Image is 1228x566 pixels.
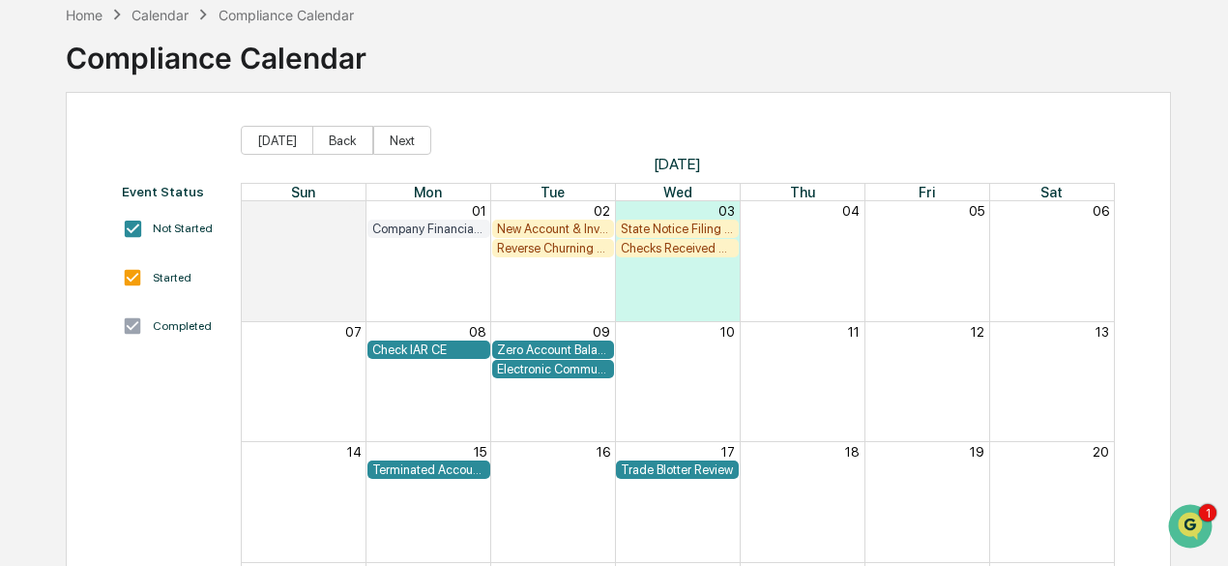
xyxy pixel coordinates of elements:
div: State Notice Filing Review [621,222,734,236]
span: 7 minutes ago [171,300,254,315]
button: 16 [597,444,610,460]
a: Powered byPylon [136,422,234,437]
button: 14 [347,444,362,460]
span: • [161,300,167,315]
button: Start new chat [329,191,352,214]
span: Sun [291,184,315,200]
img: 4531339965365_218c74b014194aa58b9b_72.jpg [41,185,75,220]
span: Sat [1040,184,1063,200]
div: Calendar [132,7,189,23]
div: New Account & Investor Profile Review [497,222,610,236]
button: 04 [842,203,860,219]
span: Fri [919,184,935,200]
button: 20 [1093,444,1109,460]
button: [DATE] [241,126,313,155]
div: Start new chat [87,185,317,204]
button: 12 [971,324,984,340]
div: Zero Account Balance Review [497,343,610,357]
div: Compliance Calendar [66,25,366,75]
span: Mon [414,184,442,200]
button: 08 [469,324,486,340]
button: 09 [593,324,610,340]
div: Trade Blotter Review [621,462,734,477]
div: 🗄️ [140,382,156,398]
button: 19 [970,444,984,460]
button: 17 [721,444,735,460]
button: 15 [474,444,486,460]
div: Event Status [122,184,221,199]
div: Checks Received and Forwarded Log [621,241,734,255]
div: 🖐️ [19,382,35,398]
button: 18 [845,444,860,460]
button: 01 [472,203,486,219]
a: 🔎Data Lookup [12,409,130,444]
span: Preclearance [39,380,125,400]
button: 02 [594,203,610,219]
button: 05 [969,203,984,219]
div: Check IAR CE [372,343,485,357]
p: How can we help? [19,77,352,108]
iframe: Open customer support [1166,502,1218,554]
span: [DATE] [241,155,1115,173]
button: 11 [848,324,860,340]
img: 1746055101610-c473b297-6a78-478c-a979-82029cc54cd1 [39,301,54,316]
span: Pylon [192,423,234,437]
span: Thu [790,184,815,200]
div: Terminated Account Review [372,462,485,477]
button: 03 [718,203,735,219]
img: 1746055101610-c473b297-6a78-478c-a979-82029cc54cd1 [19,185,54,220]
img: Dave Feldman [19,282,50,313]
img: Greenboard [19,19,58,58]
button: Back [312,126,373,155]
div: Company Financial Review [372,222,485,236]
a: 🖐️Preclearance [12,372,132,407]
button: See all [300,248,352,271]
button: 31 [348,203,362,219]
button: Next [373,126,431,155]
div: Reverse Churning Review [497,241,610,255]
span: [PERSON_NAME] [60,300,157,315]
button: 13 [1096,324,1109,340]
button: 06 [1093,203,1109,219]
span: Wed [663,184,692,200]
div: Compliance Calendar [219,7,354,23]
span: Tue [541,184,565,200]
div: Not Started [153,222,213,235]
div: Past conversations [19,252,130,267]
button: 10 [720,324,735,340]
button: 07 [345,324,362,340]
a: 🗄️Attestations [132,372,248,407]
div: Completed [153,319,212,333]
div: We're available if you need us! [87,204,266,220]
div: Electronic Communication Review [497,362,610,376]
div: Started [153,271,191,284]
div: Home [66,7,102,23]
span: Attestations [160,380,240,400]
